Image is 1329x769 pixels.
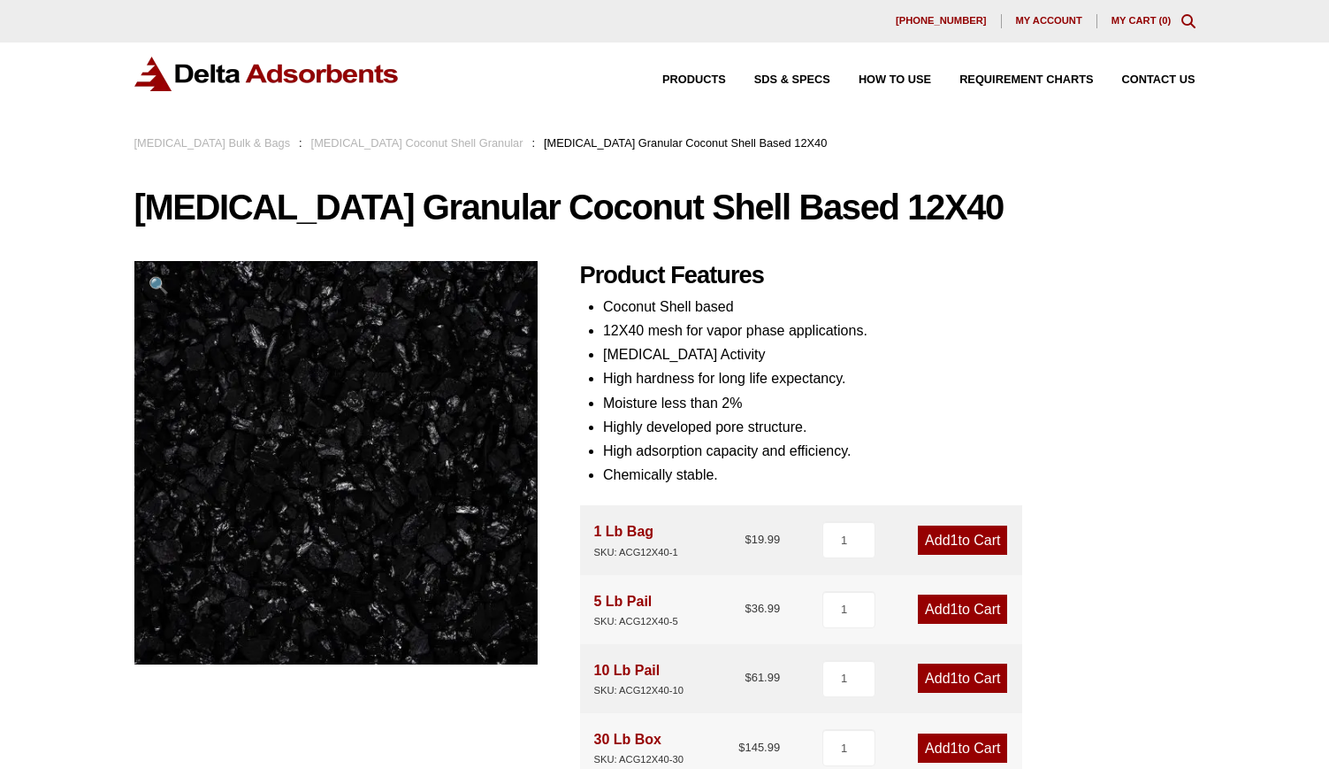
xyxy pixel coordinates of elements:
span: 1 [951,533,959,548]
span: 1 [951,741,959,756]
a: How to Use [830,74,931,86]
a: [MEDICAL_DATA] Coconut Shell Granular [311,136,523,150]
span: $ [745,671,751,684]
div: Toggle Modal Content [1181,14,1195,28]
li: Highly developed pore structure. [603,415,1195,439]
li: [MEDICAL_DATA] Activity [603,342,1195,366]
li: Moisture less than 2% [603,391,1195,415]
li: Coconut Shell based [603,295,1195,319]
span: [PHONE_NUMBER] [896,16,987,26]
li: High hardness for long life expectancy. [603,366,1195,390]
span: $ [745,602,751,615]
a: [MEDICAL_DATA] Bulk & Bags [134,136,291,150]
a: Add1to Cart [918,664,1007,693]
bdi: 19.99 [745,533,780,546]
span: How to Use [859,74,931,86]
span: Products [662,74,726,86]
bdi: 145.99 [738,741,780,754]
span: Contact Us [1122,74,1195,86]
a: [PHONE_NUMBER] [882,14,1002,28]
span: : [299,136,302,150]
span: 1 [951,671,959,686]
span: SDS & SPECS [754,74,830,86]
a: Requirement Charts [931,74,1093,86]
span: [MEDICAL_DATA] Granular Coconut Shell Based 12X40 [544,136,827,150]
h2: Product Features [580,261,1195,290]
span: 0 [1162,15,1167,26]
li: Chemically stable. [603,463,1195,487]
h1: [MEDICAL_DATA] Granular Coconut Shell Based 12X40 [134,188,1195,226]
div: SKU: ACG12X40-1 [594,544,678,561]
a: SDS & SPECS [726,74,830,86]
li: High adsorption capacity and efficiency. [603,439,1195,463]
span: $ [745,533,751,546]
div: 10 Lb Pail [594,658,684,699]
div: 1 Lb Bag [594,519,678,560]
span: 🔍 [149,276,169,295]
div: 5 Lb Pail [594,589,678,630]
a: My account [1002,14,1097,28]
a: My Cart (0) [1111,15,1172,26]
div: SKU: ACG12X40-10 [594,682,684,699]
li: 12X40 mesh for vapor phase applications. [603,319,1195,342]
div: 30 Lb Box [594,727,684,768]
a: Add1to Cart [918,734,1007,763]
a: Add1to Cart [918,595,1007,624]
img: Delta Adsorbents [134,57,400,91]
a: Products [634,74,726,86]
span: $ [738,741,745,754]
span: Requirement Charts [959,74,1093,86]
a: View full-screen image gallery [134,261,183,310]
a: Add1to Cart [918,526,1007,555]
div: SKU: ACG12X40-5 [594,613,678,630]
bdi: 36.99 [745,602,780,615]
span: 1 [951,602,959,617]
bdi: 61.99 [745,671,780,684]
span: : [531,136,535,150]
a: Contact Us [1094,74,1195,86]
span: My account [1016,16,1082,26]
div: SKU: ACG12X40-30 [594,751,684,768]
